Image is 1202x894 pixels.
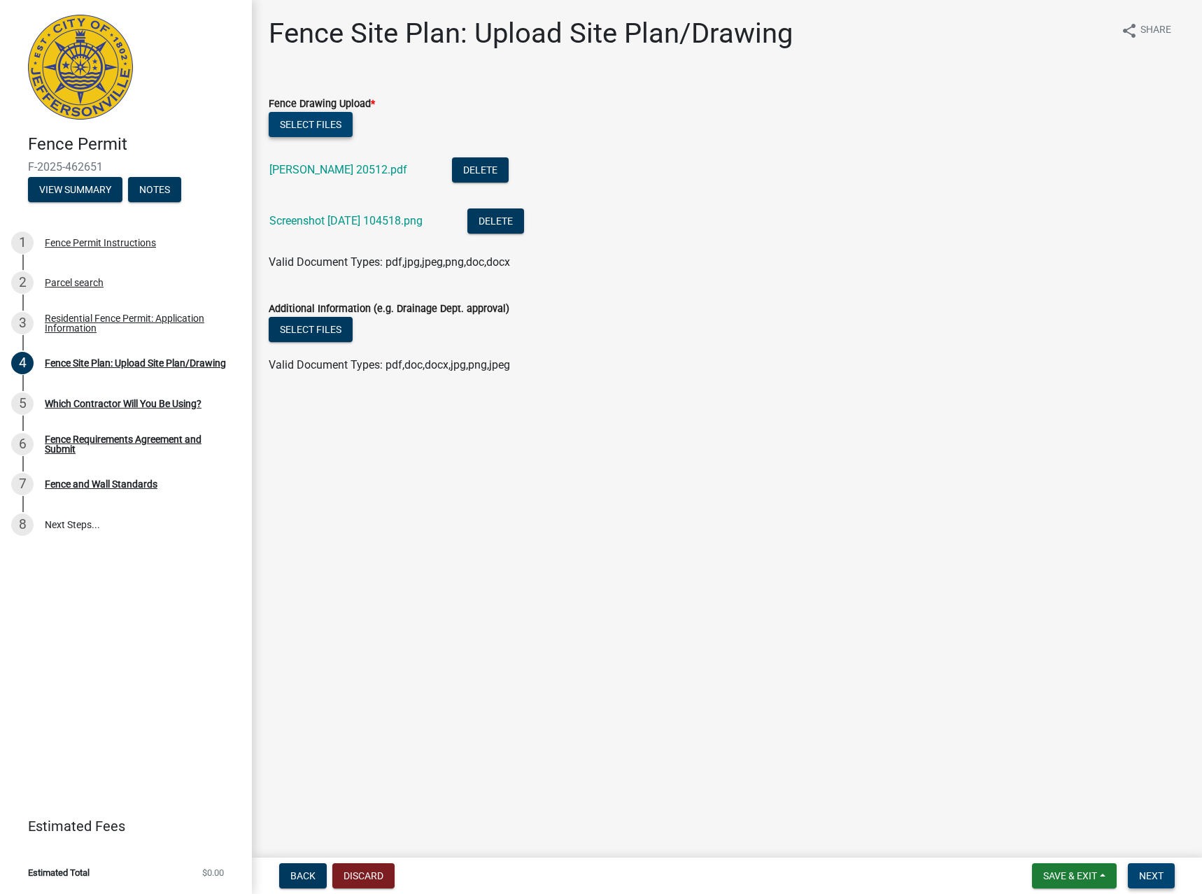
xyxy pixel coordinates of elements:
span: Estimated Total [28,868,90,877]
span: F-2025-462651 [28,160,224,173]
span: Back [290,870,316,881]
button: shareShare [1110,17,1182,44]
a: [PERSON_NAME] 20512.pdf [269,163,407,176]
wm-modal-confirm: Delete Document [467,215,524,229]
h1: Fence Site Plan: Upload Site Plan/Drawing [269,17,793,50]
a: Screenshot [DATE] 104518.png [269,214,423,227]
div: Fence and Wall Standards [45,479,157,489]
div: Fence Permit Instructions [45,238,156,248]
button: Select files [269,317,353,342]
wm-modal-confirm: Notes [128,185,181,196]
img: City of Jeffersonville, Indiana [28,15,133,120]
i: share [1121,22,1138,39]
span: Next [1139,870,1164,881]
h4: Fence Permit [28,134,241,155]
div: 5 [11,392,34,415]
button: View Summary [28,177,122,202]
a: Estimated Fees [11,812,229,840]
button: Notes [128,177,181,202]
button: Discard [332,863,395,888]
button: Delete [452,157,509,183]
div: 8 [11,513,34,536]
wm-modal-confirm: Delete Document [452,164,509,178]
div: Fence Site Plan: Upload Site Plan/Drawing [45,358,226,368]
button: Save & Exit [1032,863,1117,888]
button: Delete [467,208,524,234]
wm-modal-confirm: Summary [28,185,122,196]
div: 1 [11,232,34,254]
span: Share [1140,22,1171,39]
div: 7 [11,473,34,495]
div: Residential Fence Permit: Application Information [45,313,229,333]
span: $0.00 [202,868,224,877]
label: Fence Drawing Upload [269,99,375,109]
span: Valid Document Types: pdf,jpg,jpeg,png,doc,docx [269,255,510,269]
button: Back [279,863,327,888]
button: Next [1128,863,1175,888]
div: 6 [11,433,34,455]
div: Which Contractor Will You Be Using? [45,399,201,409]
div: 4 [11,352,34,374]
span: Save & Exit [1043,870,1097,881]
div: 2 [11,271,34,294]
div: Parcel search [45,278,104,288]
div: Fence Requirements Agreement and Submit [45,434,229,454]
div: 3 [11,312,34,334]
button: Select files [269,112,353,137]
span: Valid Document Types: pdf,doc,docx,jpg,png,jpeg [269,358,510,371]
label: Additional Information (e.g. Drainage Dept. approval) [269,304,509,314]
